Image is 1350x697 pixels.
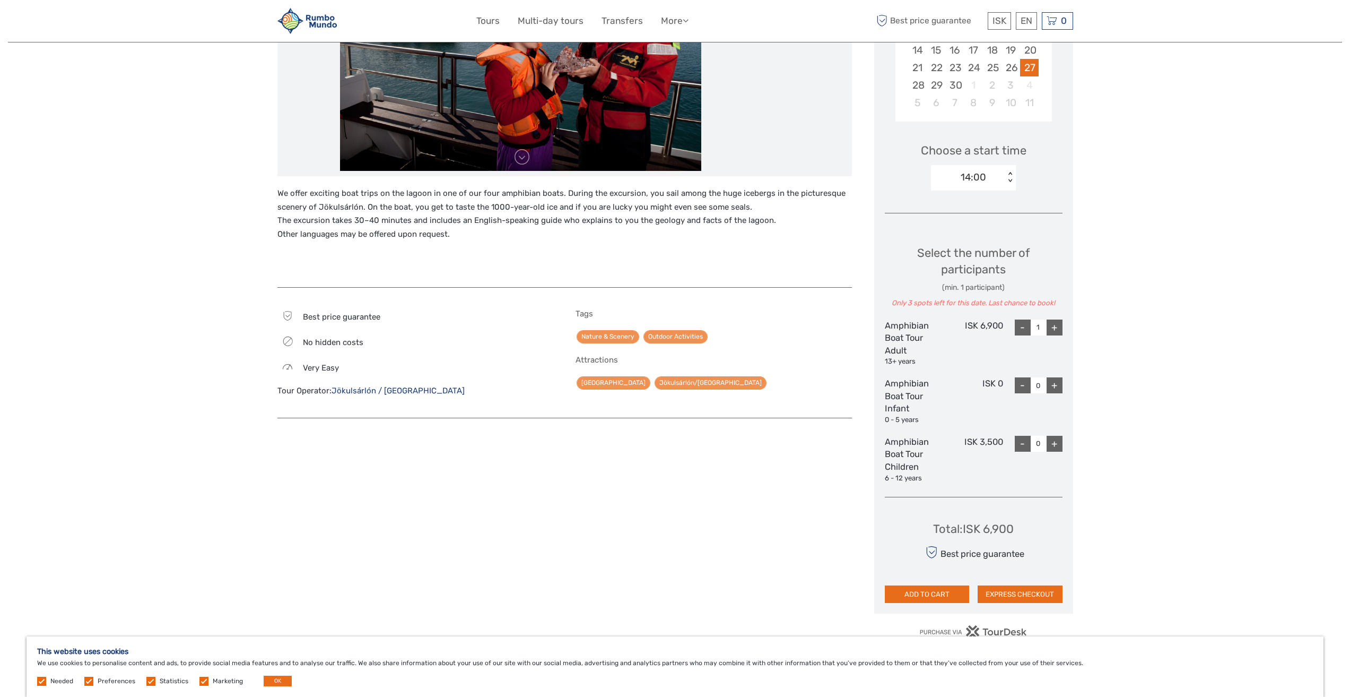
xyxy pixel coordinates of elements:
[945,76,964,94] div: Choose Tuesday, September 30th, 2025
[978,586,1062,604] button: EXPRESS CHECKOUT
[602,13,643,29] a: Transfers
[264,676,292,686] button: OK
[655,376,767,390] a: Jökulsárlón/[GEOGRAPHIC_DATA]
[277,385,554,397] div: Tour Operator:
[899,6,1048,111] div: month 2025-09
[1006,172,1015,183] div: < >
[908,59,927,76] div: Choose Sunday, September 21st, 2025
[576,309,852,319] h5: Tags
[643,330,708,343] a: Outdoor Activities
[945,41,964,59] div: Choose Tuesday, September 16th, 2025
[1047,377,1062,393] div: +
[1015,436,1031,452] div: -
[476,13,500,29] a: Tours
[927,94,945,111] div: Choose Monday, October 6th, 2025
[945,59,964,76] div: Choose Tuesday, September 23rd, 2025
[964,76,982,94] div: Not available Wednesday, October 1st, 2025
[944,436,1003,484] div: ISK 3,500
[1020,76,1039,94] div: Not available Saturday, October 4th, 2025
[964,59,982,76] div: Choose Wednesday, September 24th, 2025
[332,386,465,395] a: Jökulsárlón / [GEOGRAPHIC_DATA]
[983,76,1001,94] div: Choose Thursday, October 2nd, 2025
[885,586,970,604] button: ADD TO CART
[927,76,945,94] div: Choose Monday, September 29th, 2025
[885,320,944,367] div: Amphibian Boat Tour Adult
[922,543,1024,562] div: Best price guarantee
[1047,436,1062,452] div: +
[927,41,945,59] div: Choose Monday, September 15th, 2025
[15,19,120,27] p: We're away right now. Please check back later!
[277,187,852,241] p: We offer exciting boat trips on the lagoon in one of our four amphibian boats. During the excursi...
[885,245,1062,308] div: Select the number of participants
[122,16,135,29] button: Open LiveChat chat widget
[921,142,1026,159] span: Choose a start time
[1001,76,1020,94] div: Choose Friday, October 3rd, 2025
[1020,59,1039,76] div: Choose Saturday, September 27th, 2025
[661,13,689,29] a: More
[160,677,188,686] label: Statistics
[50,677,73,686] label: Needed
[577,330,639,343] a: Nature & Scenery
[944,320,1003,367] div: ISK 6,900
[885,377,944,425] div: Amphibian Boat Tour Infant
[885,282,1062,293] div: (min. 1 participant)
[1020,41,1039,59] div: Choose Saturday, September 20th, 2025
[303,338,363,347] span: No hidden costs
[518,13,583,29] a: Multi-day tours
[885,357,944,367] div: 13+ years
[933,521,1014,537] div: Total : ISK 6,900
[885,415,944,425] div: 0 - 5 years
[992,15,1006,26] span: ISK
[961,170,986,184] div: 14:00
[983,41,1001,59] div: Choose Thursday, September 18th, 2025
[908,76,927,94] div: Choose Sunday, September 28th, 2025
[1020,94,1039,111] div: Choose Saturday, October 11th, 2025
[277,8,337,34] img: 1892-3cdabdab-562f-44e9-842e-737c4ae7dc0a_logo_small.jpg
[213,677,243,686] label: Marketing
[983,94,1001,111] div: Choose Thursday, October 9th, 2025
[1001,41,1020,59] div: Choose Friday, September 19th, 2025
[944,377,1003,425] div: ISK 0
[27,636,1323,697] div: We use cookies to personalise content and ads, to provide social media features and to analyse ou...
[927,59,945,76] div: Choose Monday, September 22nd, 2025
[885,474,944,484] div: 6 - 12 years
[919,625,1027,639] img: PurchaseViaTourDesk.png
[1047,320,1062,335] div: +
[1001,94,1020,111] div: Choose Friday, October 10th, 2025
[303,363,339,373] span: Very easy
[1015,320,1031,335] div: -
[885,436,944,484] div: Amphibian Boat Tour Children
[577,376,650,390] a: [GEOGRAPHIC_DATA]
[885,298,1062,308] div: Only 3 spots left for this date. Last chance to book!
[1016,12,1037,30] div: EN
[964,41,982,59] div: Choose Wednesday, September 17th, 2025
[37,647,1313,656] h5: This website uses cookies
[908,94,927,111] div: Choose Sunday, October 5th, 2025
[964,94,982,111] div: Choose Wednesday, October 8th, 2025
[1059,15,1068,26] span: 0
[874,12,985,30] span: Best price guarantee
[1015,377,1031,393] div: -
[908,41,927,59] div: Choose Sunday, September 14th, 2025
[303,312,380,322] span: Best price guarantee
[576,355,852,365] h5: Attractions
[98,677,135,686] label: Preferences
[1001,59,1020,76] div: Choose Friday, September 26th, 2025
[945,94,964,111] div: Choose Tuesday, October 7th, 2025
[983,59,1001,76] div: Choose Thursday, September 25th, 2025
